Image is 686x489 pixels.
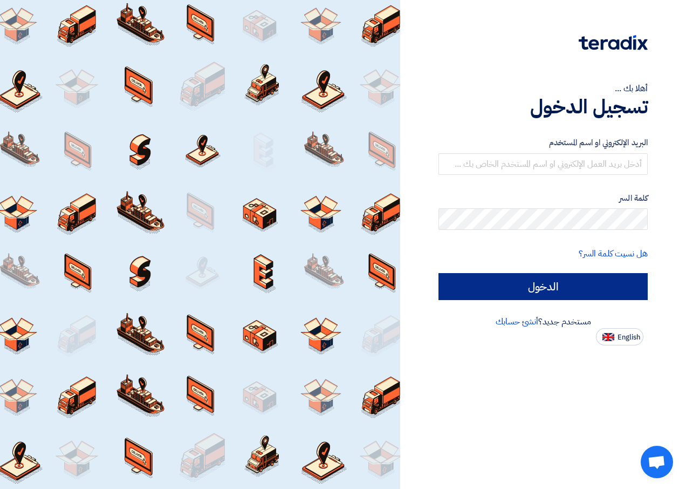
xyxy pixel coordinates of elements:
[438,273,648,300] input: الدخول
[579,35,648,50] img: Teradix logo
[438,95,648,119] h1: تسجيل الدخول
[596,328,643,345] button: English
[496,315,538,328] a: أنشئ حسابك
[438,192,648,205] label: كلمة السر
[579,247,648,260] a: هل نسيت كلمة السر؟
[641,446,673,478] div: Open chat
[438,82,648,95] div: أهلا بك ...
[618,334,640,341] span: English
[602,333,614,341] img: en-US.png
[438,315,648,328] div: مستخدم جديد؟
[438,153,648,175] input: أدخل بريد العمل الإلكتروني او اسم المستخدم الخاص بك ...
[438,137,648,149] label: البريد الإلكتروني او اسم المستخدم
